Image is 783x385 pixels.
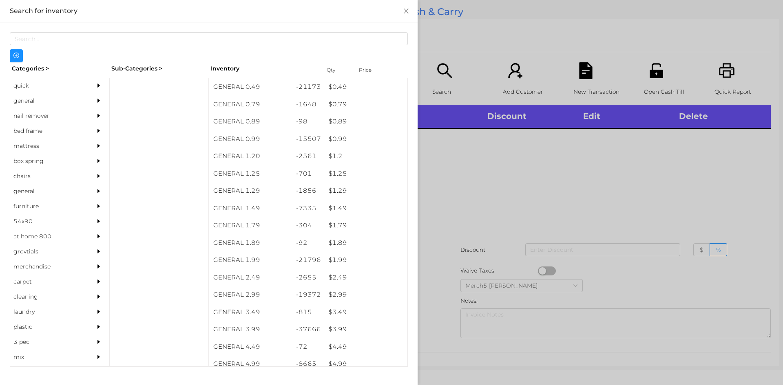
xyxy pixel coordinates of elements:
div: GENERAL 3.99 [209,321,292,338]
div: furniture [10,199,84,214]
i: icon: caret-right [96,98,102,103]
div: GENERAL 2.99 [209,286,292,304]
div: Categories > [10,62,109,75]
i: icon: caret-right [96,158,102,164]
div: -37666 [292,321,325,338]
button: icon: plus-circle [10,49,23,62]
i: icon: caret-right [96,113,102,119]
div: $ 4.99 [325,355,407,373]
div: plastic [10,319,84,334]
div: -98 [292,113,325,130]
div: $ 0.79 [325,96,407,113]
div: -21796 [292,251,325,269]
div: box spring [10,154,84,169]
div: -1648 [292,96,325,113]
i: icon: caret-right [96,173,102,179]
i: icon: caret-right [96,128,102,134]
div: -2655 [292,269,325,286]
div: -72 [292,338,325,356]
div: -92 [292,234,325,252]
div: -21173 [292,78,325,96]
div: $ 0.49 [325,78,407,96]
div: $ 1.89 [325,234,407,252]
div: mix [10,350,84,365]
div: carpet [10,274,84,289]
div: $ 1.79 [325,217,407,234]
i: icon: caret-right [96,324,102,330]
div: 54x90 [10,214,84,229]
i: icon: caret-right [96,309,102,315]
div: $ 3.49 [325,304,407,321]
div: $ 0.89 [325,113,407,130]
div: Inventory [211,64,316,73]
div: GENERAL 1.79 [209,217,292,234]
div: nail remover [10,108,84,123]
div: -701 [292,165,325,183]
div: $ 2.49 [325,269,407,286]
i: icon: close [403,8,409,14]
div: $ 2.99 [325,286,407,304]
div: $ 4.49 [325,338,407,356]
div: -2561 [292,147,325,165]
div: $ 3.99 [325,321,407,338]
div: mattress [10,139,84,154]
div: GENERAL 1.29 [209,182,292,200]
div: at home 800 [10,229,84,244]
div: laundry [10,304,84,319]
div: -15507 [292,130,325,148]
div: $ 1.29 [325,182,407,200]
i: icon: caret-right [96,264,102,269]
div: $ 1.2 [325,147,407,165]
i: icon: caret-right [96,233,102,239]
div: GENERAL 4.49 [209,338,292,356]
div: $ 1.49 [325,200,407,217]
div: GENERAL 0.49 [209,78,292,96]
div: GENERAL 1.25 [209,165,292,183]
i: icon: caret-right [96,339,102,345]
i: icon: caret-right [96,354,102,360]
div: $ 1.99 [325,251,407,269]
i: icon: caret-right [96,83,102,88]
div: -8665.5 [292,355,325,382]
div: GENERAL 1.49 [209,200,292,217]
div: GENERAL 1.20 [209,147,292,165]
i: icon: caret-right [96,279,102,284]
div: -19372 [292,286,325,304]
div: GENERAL 1.89 [209,234,292,252]
i: icon: caret-right [96,203,102,209]
div: cleaning [10,289,84,304]
div: Sub-Categories > [109,62,209,75]
i: icon: caret-right [96,249,102,254]
div: -7335 [292,200,325,217]
div: GENERAL 0.99 [209,130,292,148]
div: -1856 [292,182,325,200]
div: chairs [10,169,84,184]
div: GENERAL 2.49 [209,269,292,286]
div: $ 0.99 [325,130,407,148]
i: icon: caret-right [96,188,102,194]
div: appliances [10,365,84,380]
div: $ 1.25 [325,165,407,183]
i: icon: caret-right [96,143,102,149]
div: 3 pec [10,334,84,350]
div: Search for inventory [10,7,408,15]
div: general [10,93,84,108]
input: Search... [10,32,408,45]
div: GENERAL 0.79 [209,96,292,113]
div: -304 [292,217,325,234]
div: bed frame [10,123,84,139]
div: quick [10,78,84,93]
div: -815 [292,304,325,321]
div: GENERAL 1.99 [209,251,292,269]
div: merchandise [10,259,84,274]
div: GENERAL 0.89 [209,113,292,130]
div: Qty [325,64,349,76]
div: grovtials [10,244,84,259]
div: general [10,184,84,199]
div: GENERAL 3.49 [209,304,292,321]
div: GENERAL 4.99 [209,355,292,373]
i: icon: caret-right [96,294,102,299]
i: icon: caret-right [96,218,102,224]
div: Price [357,64,389,76]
